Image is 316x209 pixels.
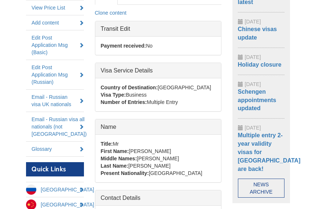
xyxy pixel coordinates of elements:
a: Holiday closure [238,61,282,68]
div: Country of Destination: [101,84,158,91]
div: Last Name: [101,162,128,169]
a: Edit Post Application Msg (Basic) [26,30,84,60]
span: [DATE] [245,19,261,25]
a: Transit Edit [95,21,221,36]
span: [DATE] [245,125,261,131]
div: Visa Type: [101,91,126,98]
a: Add content [26,15,84,30]
a: Chinese visas update [238,26,277,41]
div: Middle Names: [101,155,137,162]
a: Email - Russian visa UK nationals [26,90,84,112]
a: Name [95,119,221,134]
a: Schengen appointments updated [238,89,276,112]
a: Edit Post Application Msg (Russian) [26,60,84,89]
div: Mr [113,140,119,148]
div: No [146,42,153,49]
a: Glossary [26,142,84,156]
div: First Name: [101,148,129,155]
div: Title: [101,140,113,148]
div: [GEOGRAPHIC_DATA] [149,169,202,177]
div: Present Nationality: [101,169,149,177]
a: Multiple entry 2-year validity visas for [GEOGRAPHIC_DATA] are back! [238,132,301,172]
a: Visa Service Details [95,63,221,78]
div: [PERSON_NAME] [128,162,170,169]
a: Clone content [95,10,126,16]
span: [DATE] [245,81,261,87]
div: Multiple Entry [147,98,178,106]
a: View Price List [26,0,84,15]
div: Payment received: [101,42,146,49]
div: [PERSON_NAME] [137,155,179,162]
a: Email - Russian visa all nationals (not [GEOGRAPHIC_DATA]) [26,112,84,141]
div: [PERSON_NAME] [129,148,171,155]
a: [GEOGRAPHIC_DATA] [26,182,84,197]
a: Contact Details [95,190,221,205]
div: Business [126,91,147,98]
div: [GEOGRAPHIC_DATA] [158,84,211,91]
span: [DATE] [245,54,261,60]
div: Number of Entries: [101,98,147,106]
a: News Archive [238,179,285,198]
